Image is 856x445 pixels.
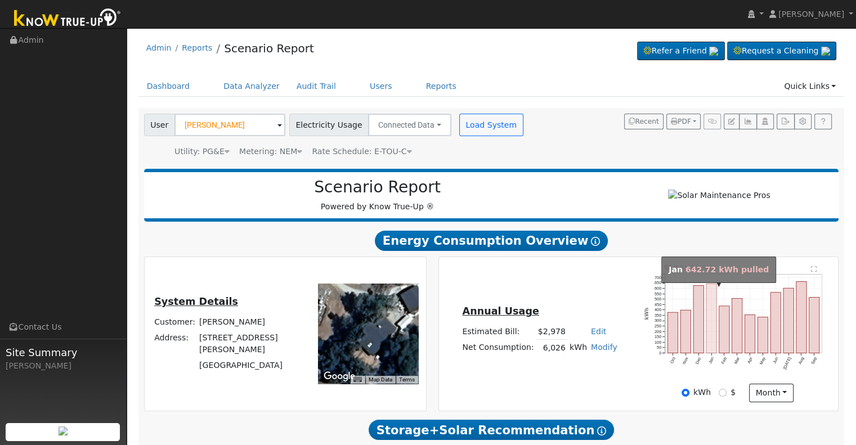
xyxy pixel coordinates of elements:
[146,43,172,52] a: Admin
[776,76,844,97] a: Quick Links
[655,302,661,307] text: 450
[655,334,661,339] text: 150
[361,76,401,97] a: Users
[814,114,832,129] a: Help Link
[624,114,664,129] button: Recent
[730,386,736,398] label: $
[591,343,617,352] a: Modify
[724,114,740,129] button: Edit User
[460,340,536,356] td: Net Consumption:
[745,315,755,353] rect: onclick=""
[462,305,539,317] u: Annual Usage
[682,389,689,397] input: kWh
[597,426,606,435] i: Show Help
[756,114,774,129] button: Login As
[59,426,68,435] img: retrieve
[150,178,606,213] div: Powered by Know True-Up ®
[782,356,792,370] text: [DATE]
[694,356,702,365] text: Dec
[174,146,230,158] div: Utility: PG&E
[154,296,238,307] u: System Details
[706,284,716,353] rect: onclick=""
[215,76,288,97] a: Data Analyzer
[821,47,830,56] img: retrieve
[655,296,661,302] text: 500
[153,314,198,330] td: Customer:
[746,356,754,365] text: Apr
[655,291,661,296] text: 550
[680,310,691,353] rect: onclick=""
[6,345,120,360] span: Site Summary
[655,307,661,312] text: 400
[321,369,358,384] img: Google
[794,114,812,129] button: Settings
[6,360,120,372] div: [PERSON_NAME]
[224,42,314,55] a: Scenario Report
[369,376,392,384] button: Map Data
[655,286,661,291] text: 600
[353,376,361,384] button: Keyboard shortcuts
[198,330,303,357] td: [STREET_ADDRESS][PERSON_NAME]
[312,147,411,156] span: Alias: HETOUC
[783,288,794,353] rect: onclick=""
[810,356,818,365] text: Sep
[536,340,567,356] td: 6,026
[144,114,175,136] span: User
[758,317,768,353] rect: onclick=""
[671,118,691,125] span: PDF
[644,308,650,320] text: kWh
[682,356,689,365] text: Nov
[669,265,683,274] strong: Jan
[659,350,661,356] text: 0
[289,114,369,136] span: Electricity Usage
[153,330,198,357] td: Address:
[668,190,770,201] img: Solar Maintenance Pros
[198,357,303,373] td: [GEOGRAPHIC_DATA]
[709,47,718,56] img: retrieve
[182,43,212,52] a: Reports
[369,420,614,440] span: Storage+Solar Recommendation
[321,369,358,384] a: Open this area in Google Maps (opens a new window)
[693,286,703,353] rect: onclick=""
[657,345,661,350] text: 50
[368,114,451,136] button: Connected Data
[707,356,715,365] text: Jan
[772,356,779,365] text: Jun
[809,297,819,353] rect: onclick=""
[655,313,661,318] text: 350
[693,386,711,398] label: kWh
[669,356,676,364] text: Oct
[778,10,844,19] span: [PERSON_NAME]
[174,114,285,136] input: Select a User
[770,293,781,353] rect: onclick=""
[720,356,728,365] text: Feb
[637,42,725,61] a: Refer a Friend
[536,323,567,340] td: $2,978
[655,318,661,323] text: 300
[288,76,344,97] a: Audit Trail
[655,340,661,345] text: 100
[460,323,536,340] td: Estimated Bill:
[727,42,836,61] a: Request a Cleaning
[155,178,599,197] h2: Scenario Report
[719,306,729,353] rect: onclick=""
[375,231,608,251] span: Energy Consumption Overview
[796,281,806,353] rect: onclick=""
[239,146,302,158] div: Metering: NEM
[655,323,661,329] text: 250
[811,266,817,272] text: 
[567,340,589,356] td: kWh
[739,114,756,129] button: Multi-Series Graph
[685,265,769,274] span: 642.72 kWh pulled
[666,114,701,129] button: PDF
[777,114,794,129] button: Export Interval Data
[732,299,742,353] rect: onclick=""
[749,384,794,403] button: month
[719,389,727,397] input: $
[8,6,127,32] img: Know True-Up
[399,376,415,383] a: Terms (opens in new tab)
[667,312,678,353] rect: onclick=""
[759,356,767,366] text: May
[733,356,741,365] text: Mar
[797,356,805,365] text: Aug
